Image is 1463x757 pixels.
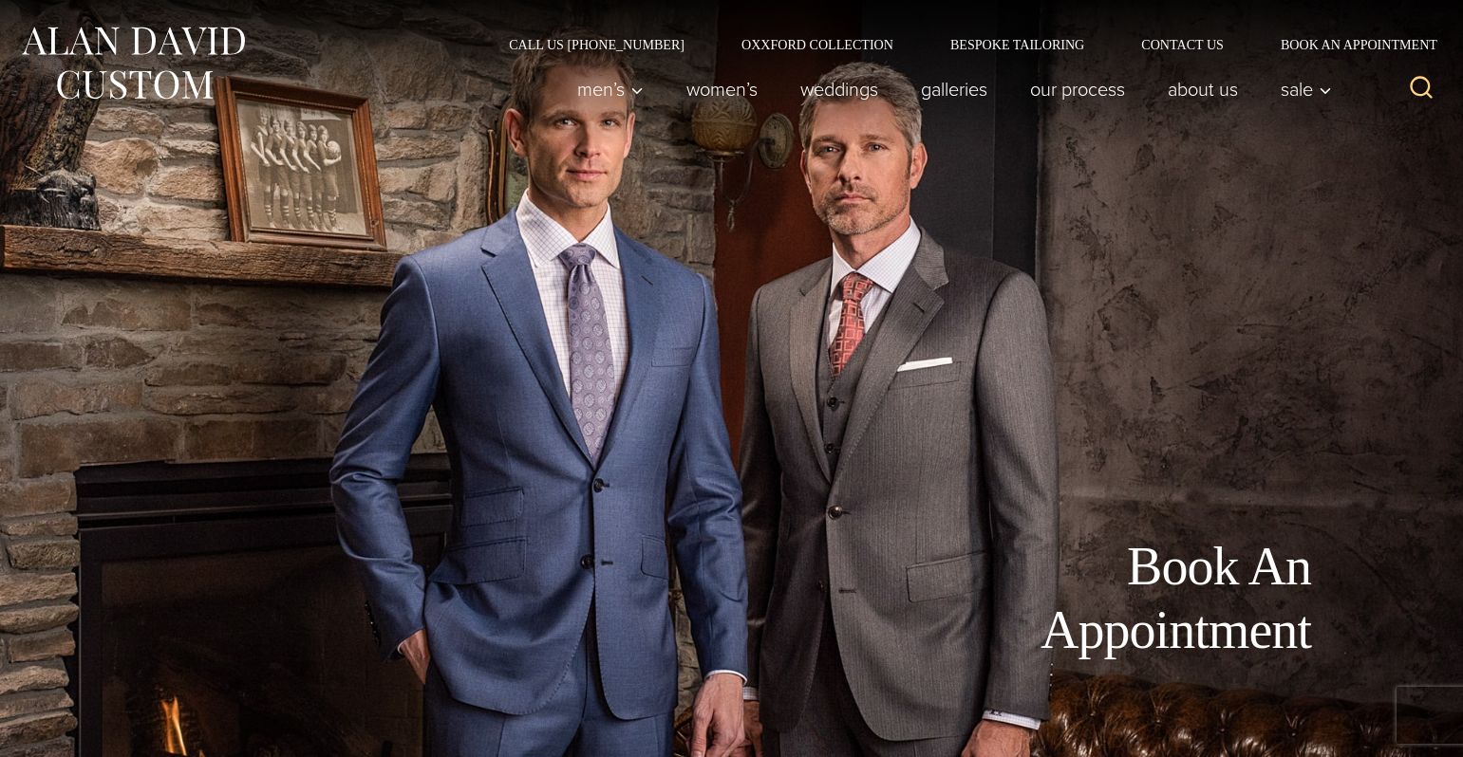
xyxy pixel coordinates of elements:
a: About Us [1147,70,1260,108]
a: Oxxford Collection [713,38,922,51]
a: weddings [779,70,900,108]
a: Call Us [PHONE_NUMBER] [480,38,713,51]
a: Contact Us [1113,38,1252,51]
img: Alan David Custom [19,21,247,105]
button: View Search Form [1398,66,1444,112]
a: Bespoke Tailoring [922,38,1113,51]
a: Book an Appointment [1252,38,1444,51]
a: Our Process [1009,70,1147,108]
a: Galleries [900,70,1009,108]
nav: Primary Navigation [556,70,1342,108]
span: Men’s [577,80,644,99]
h1: Book An Appointment [884,535,1311,662]
span: Sale [1281,80,1332,99]
a: Women’s [666,70,779,108]
nav: Secondary Navigation [480,38,1444,51]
